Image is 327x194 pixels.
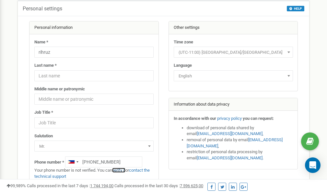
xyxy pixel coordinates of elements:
[169,21,298,34] div: Other settings
[90,183,113,188] u: 1 744 194,00
[34,63,57,69] label: Last name *
[197,155,263,160] a: [EMAIL_ADDRESS][DOMAIN_NAME]
[174,47,293,58] span: (UTC-11:00) Pacific/Midway
[169,98,298,111] div: Information about data privacy
[34,141,154,152] span: Mr.
[176,48,291,57] span: (UTC-11:00) Pacific/Midway
[180,183,203,188] u: 7 596 625,00
[217,116,242,121] a: privacy policy
[243,116,274,121] strong: you can request:
[29,21,158,34] div: Personal information
[187,149,293,161] li: restriction of personal data processing by email .
[197,131,263,136] a: [EMAIL_ADDRESS][DOMAIN_NAME]
[34,94,154,105] input: Middle name or patronymic
[34,39,48,45] label: Name *
[34,70,154,81] input: Last name
[34,109,53,116] label: Job Title *
[34,167,154,179] p: Your phone number is not verified. You can or
[187,125,293,137] li: download of personal data shared by email ,
[34,117,154,128] input: Job Title
[187,137,293,149] li: removal of personal data by email ,
[174,39,193,45] label: Time zone
[34,168,150,179] a: contact the technical support
[174,116,216,121] strong: In accordance with our
[34,86,85,92] label: Middle name or patronymic
[287,6,304,11] button: HELP
[114,183,203,188] span: Calls processed in the last 30 days :
[23,6,62,12] h5: Personal settings
[65,156,142,167] input: +1-800-555-55-55
[6,183,26,188] span: 99,989%
[34,133,53,139] label: Salutation
[187,137,283,148] a: [EMAIL_ADDRESS][DOMAIN_NAME]
[34,159,64,165] label: Phone number *
[27,183,113,188] span: Calls processed in the last 7 days :
[176,72,291,81] span: English
[112,168,125,173] a: verify it
[65,157,80,167] div: Telephone country code
[305,157,321,173] div: Open Intercom Messenger
[37,142,151,151] span: Mr.
[34,47,154,58] input: Name
[174,70,293,81] span: English
[174,63,192,69] label: Language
